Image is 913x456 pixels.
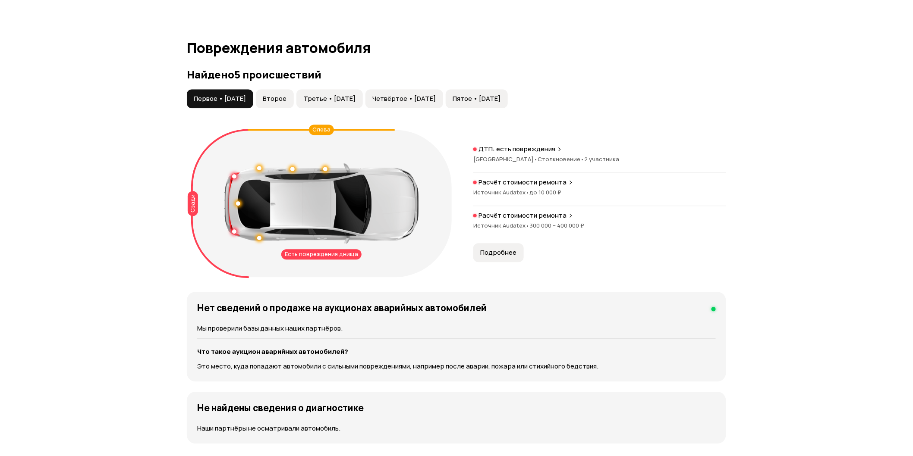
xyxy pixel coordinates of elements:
p: Расчёт стоимости ремонта [479,178,567,187]
button: Подробнее [473,243,524,262]
span: • [526,222,529,229]
div: Есть повреждения днища [281,249,362,259]
span: 2 участника [584,155,619,163]
div: Сзади [188,191,198,216]
button: Первое • [DATE] [187,89,253,108]
span: Столкновение [538,155,584,163]
span: Третье • [DATE] [303,94,356,103]
span: Второе [263,94,286,103]
p: Мы проверили базы данных наших партнёров. [197,324,716,333]
button: Второе [256,89,294,108]
span: до 10 000 ₽ [529,188,561,196]
button: Третье • [DATE] [296,89,363,108]
h4: Нет сведений о продаже на аукционах аварийных автомобилей [197,302,487,313]
span: Пятое • [DATE] [453,94,501,103]
span: Источник Audatex [473,222,529,229]
button: Пятое • [DATE] [446,89,508,108]
span: Источник Audatex [473,188,529,196]
span: • [526,188,529,196]
span: • [580,155,584,163]
p: Расчёт стоимости ремонта [479,211,567,220]
h1: Повреждения автомобиля [187,40,726,56]
h3: Найдено 5 происшествий [187,69,726,81]
p: Наши партнёры не осматривали автомобиль. [197,424,716,433]
div: Слева [309,125,334,135]
strong: Что такое аукцион аварийных автомобилей? [197,347,348,356]
span: Подробнее [480,248,516,257]
span: 300 000 – 400 000 ₽ [529,222,584,229]
p: ДТП: есть повреждения [479,145,555,153]
button: Четвёртое • [DATE] [365,89,443,108]
span: Первое • [DATE] [194,94,246,103]
span: Четвёртое • [DATE] [372,94,436,103]
span: • [534,155,538,163]
p: Это место, куда попадают автомобили с сильными повреждениями, например после аварии, пожара или с... [197,362,716,371]
span: [GEOGRAPHIC_DATA] [473,155,538,163]
h4: Не найдены сведения о диагностике [197,402,364,413]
